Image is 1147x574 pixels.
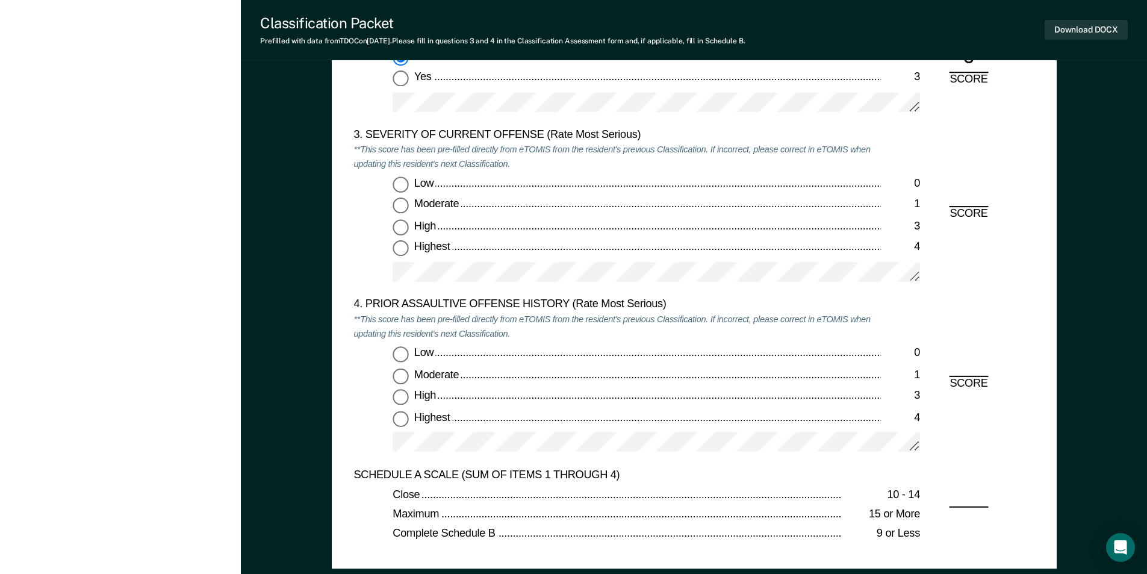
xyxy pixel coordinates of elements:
div: SCORE [939,207,998,221]
input: Low0 [393,177,408,193]
span: Complete Schedule B [393,528,497,540]
div: 4 [881,241,920,255]
input: Moderate1 [393,198,408,214]
div: 0 [881,346,920,361]
em: **This score has been pre-filled directly from eTOMIS from the resident's previous Classification... [353,144,870,169]
div: 3 [881,220,920,234]
div: 3 [881,71,920,86]
span: High [414,389,438,401]
div: 1 [881,368,920,382]
input: High3 [393,389,408,405]
div: SCORE [939,73,998,87]
div: Classification Packet [260,14,745,32]
div: 4. PRIOR ASSAULTIVE OFFENSE HISTORY (Rate Most Serious) [353,298,881,313]
input: Moderate1 [393,368,408,384]
span: Yes [414,71,433,83]
em: **This score has been pre-filled directly from eTOMIS from the resident's previous Classification... [353,314,870,339]
input: Highest4 [393,241,408,257]
input: Highest4 [393,411,408,426]
div: 10 - 14 [842,488,920,502]
button: Download DOCX [1045,20,1128,40]
span: Moderate [414,368,461,380]
div: 0 [881,177,920,192]
div: 3 [881,389,920,404]
div: 15 or More [842,508,920,522]
div: 4 [881,411,920,425]
span: Close [393,488,422,500]
span: Moderate [414,198,461,210]
div: 3. SEVERITY OF CURRENT OFFENSE (Rate Most Serious) [353,128,881,143]
span: High [414,220,438,232]
span: Low [414,346,435,358]
span: No [414,50,429,62]
div: 9 or Less [842,528,920,542]
div: Prefilled with data from TDOC on [DATE] . Please fill in questions 3 and 4 in the Classification ... [260,37,745,45]
span: Maximum [393,508,441,520]
span: Low [414,177,435,189]
span: Highest [414,241,452,253]
div: SCORE [939,376,998,391]
div: Open Intercom Messenger [1106,533,1135,562]
input: High3 [393,220,408,236]
div: SCHEDULE A SCALE (SUM OF ITEMS 1 THROUGH 4) [353,468,881,482]
input: Low0 [393,346,408,362]
span: Highest [414,411,452,423]
div: 1 [881,198,920,213]
input: Yes3 [393,71,408,87]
